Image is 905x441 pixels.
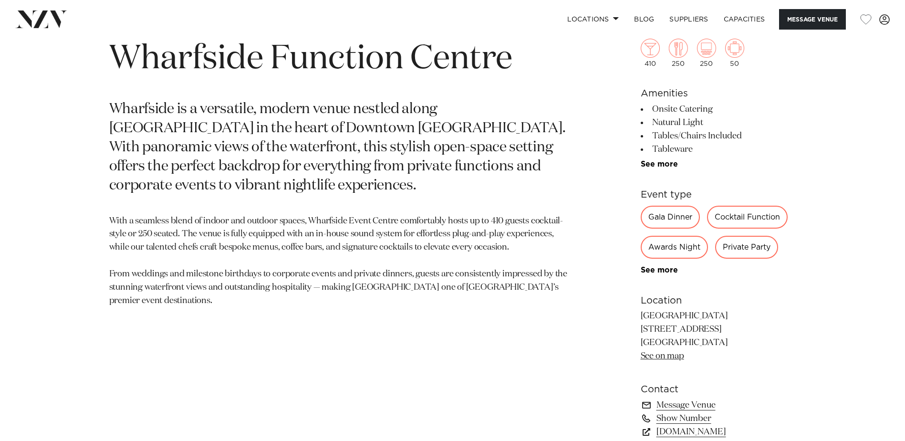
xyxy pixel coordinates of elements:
[641,412,796,425] a: Show Number
[109,37,573,81] h1: Wharfside Function Centre
[641,86,796,101] h6: Amenities
[641,236,708,259] div: Awards Night
[662,9,716,30] a: SUPPLIERS
[641,129,796,143] li: Tables/Chairs Included
[641,310,796,363] p: [GEOGRAPHIC_DATA] [STREET_ADDRESS] [GEOGRAPHIC_DATA]
[641,103,796,116] li: Onsite Catering
[779,9,846,30] button: Message Venue
[725,39,744,67] div: 50
[707,206,788,229] div: Cocktail Function
[641,399,796,412] a: Message Venue
[716,9,773,30] a: Capacities
[641,425,796,439] a: [DOMAIN_NAME]
[641,294,796,308] h6: Location
[669,39,688,67] div: 250
[626,9,662,30] a: BLOG
[109,100,573,195] p: Wharfside is a versatile, modern venue nestled along [GEOGRAPHIC_DATA] in the heart of Downtown [...
[641,39,660,58] img: cocktail.png
[669,39,688,58] img: dining.png
[15,10,67,28] img: nzv-logo.png
[641,39,660,67] div: 410
[641,188,796,202] h6: Event type
[641,352,684,360] a: See on map
[641,116,796,129] li: Natural Light
[641,382,796,397] h6: Contact
[697,39,716,67] div: 250
[641,206,700,229] div: Gala Dinner
[560,9,626,30] a: Locations
[697,39,716,58] img: theatre.png
[109,215,573,308] p: With a seamless blend of indoor and outdoor spaces, Wharfside Event Centre comfortably hosts up t...
[641,143,796,156] li: Tableware
[725,39,744,58] img: meeting.png
[715,236,778,259] div: Private Party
